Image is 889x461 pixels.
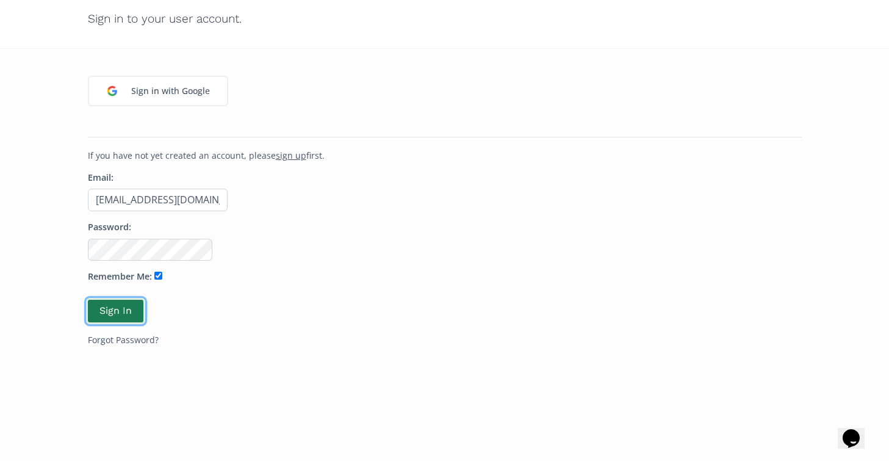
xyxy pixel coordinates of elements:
a: Forgot Password? [88,334,159,346]
p: If you have not yet created an account, please first. [88,150,802,162]
h2: Sign in to your user account. [88,4,802,34]
label: Password: [88,221,131,234]
button: Sign In [86,298,145,324]
label: Email: [88,172,113,184]
label: Remember Me: [88,270,152,283]
a: sign up [276,150,306,161]
iframe: chat widget [838,412,877,449]
img: google_login_logo_184.png [99,78,125,104]
div: Sign in with Google [125,78,216,104]
a: Sign in with Google [88,76,228,106]
input: Email address [88,189,228,211]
